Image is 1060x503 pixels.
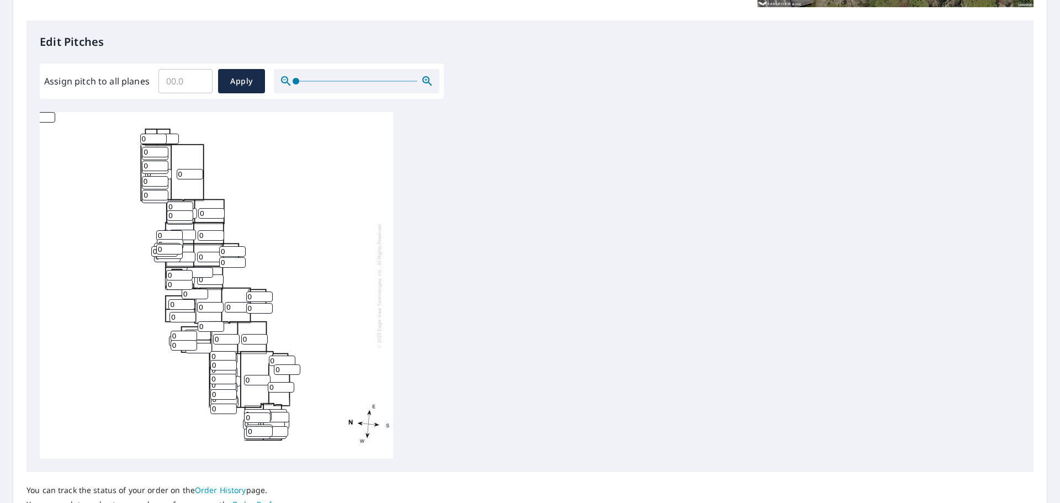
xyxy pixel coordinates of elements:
[40,34,1020,50] p: Edit Pitches
[26,485,323,495] p: You can track the status of your order on the page.
[44,75,150,88] label: Assign pitch to all planes
[218,69,265,93] button: Apply
[227,75,256,88] span: Apply
[158,66,213,97] input: 00.0
[195,485,246,495] a: Order History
